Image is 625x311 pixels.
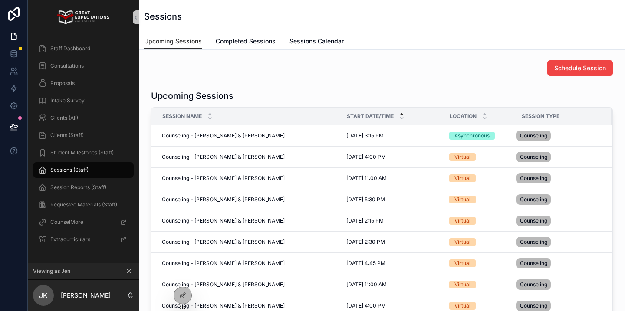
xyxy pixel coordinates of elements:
span: [DATE] 5:30 PM [346,196,385,203]
span: Student Milestones (Staff) [50,149,114,156]
span: Schedule Session [554,64,606,72]
a: Student Milestones (Staff) [33,145,134,160]
span: Counseling [520,175,547,182]
span: Clients (All) [50,115,78,121]
span: Clients (Staff) [50,132,84,139]
h1: Upcoming Sessions [151,90,234,102]
a: Completed Sessions [216,33,276,51]
p: [PERSON_NAME] [61,291,111,300]
span: Counseling [520,281,547,288]
span: Intake Survey [50,97,85,104]
a: Sessions (Staff) [33,162,134,178]
a: Clients (Staff) [33,128,134,143]
span: Counseling [520,302,547,309]
a: Requested Materials (Staff) [33,197,134,213]
a: Staff Dashboard [33,41,134,56]
span: Viewing as Jen [33,268,70,275]
span: Counseling – [PERSON_NAME] & [PERSON_NAME] [162,196,285,203]
span: Session Name [162,113,202,120]
span: [DATE] 4:45 PM [346,260,385,267]
div: Asynchronous [454,132,490,140]
img: App logo [57,10,109,24]
div: Virtual [454,281,470,288]
span: Counseling [520,217,547,224]
span: Proposals [50,80,75,87]
span: Counseling [520,196,547,203]
a: Sessions Calendar [289,33,344,51]
span: [DATE] 4:00 PM [346,302,386,309]
span: Completed Sessions [216,37,276,46]
div: Virtual [454,196,470,203]
span: Session Reports (Staff) [50,184,106,191]
span: Counseling – [PERSON_NAME] & [PERSON_NAME] [162,132,285,139]
div: Virtual [454,153,470,161]
div: Virtual [454,238,470,246]
a: Intake Survey [33,93,134,108]
span: [DATE] 3:15 PM [346,132,384,139]
div: Virtual [454,259,470,267]
a: Session Reports (Staff) [33,180,134,195]
span: [DATE] 2:15 PM [346,217,384,224]
span: Counseling – [PERSON_NAME] & [PERSON_NAME] [162,217,285,224]
a: Proposals [33,75,134,91]
span: Counseling – [PERSON_NAME] & [PERSON_NAME] [162,239,285,246]
a: Upcoming Sessions [144,33,202,50]
span: Counseling [520,132,547,139]
span: Counseling [520,260,547,267]
span: Location [450,113,477,120]
span: [DATE] 11:00 AM [346,175,387,182]
span: Staff Dashboard [50,45,90,52]
span: Counseling – [PERSON_NAME] & [PERSON_NAME] [162,260,285,267]
span: JK [39,290,48,301]
span: Start Date/Time [347,113,394,120]
span: Sessions (Staff) [50,167,89,174]
h1: Sessions [144,10,182,23]
span: Counseling – [PERSON_NAME] & [PERSON_NAME] [162,302,285,309]
span: Counseling [520,154,547,160]
div: scrollable content [28,35,139,259]
div: Virtual [454,302,470,310]
button: Schedule Session [547,60,613,76]
span: Counseling – [PERSON_NAME] & [PERSON_NAME] [162,175,285,182]
span: Requested Materials (Staff) [50,201,117,208]
span: Session Type [522,113,559,120]
span: Upcoming Sessions [144,37,202,46]
a: Consultations [33,58,134,74]
span: [DATE] 2:30 PM [346,239,385,246]
span: [DATE] 11:00 AM [346,281,387,288]
span: Counseling – [PERSON_NAME] & [PERSON_NAME] [162,281,285,288]
span: Extracurriculars [50,236,90,243]
a: CounselMore [33,214,134,230]
span: Counseling – [PERSON_NAME] & [PERSON_NAME] [162,154,285,160]
div: Virtual [454,217,470,225]
span: CounselMore [50,219,83,226]
a: Extracurriculars [33,232,134,247]
a: Clients (All) [33,110,134,126]
div: Virtual [454,174,470,182]
span: Sessions Calendar [289,37,344,46]
span: Counseling [520,239,547,246]
span: Consultations [50,62,84,69]
span: [DATE] 4:00 PM [346,154,386,160]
